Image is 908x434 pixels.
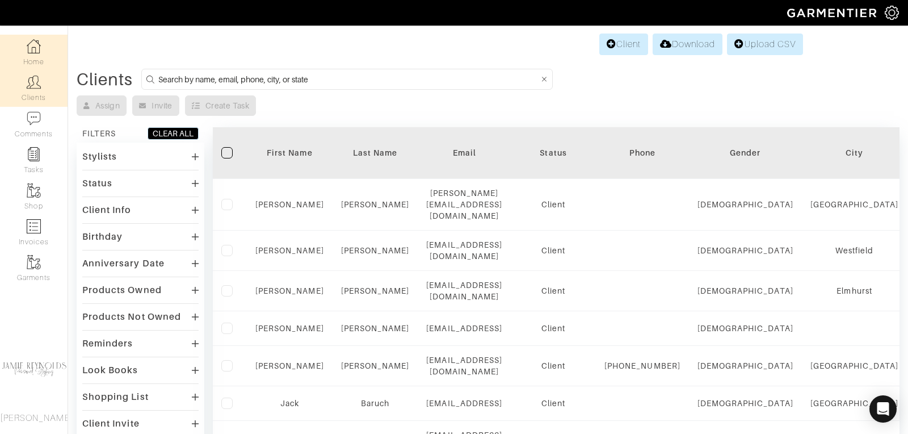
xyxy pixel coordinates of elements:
[280,399,299,408] a: Jack
[27,255,41,269] img: garments-icon-b7da505a4dc4fd61783c78ac3ca0ef83fa9d6f193b1c9dc38574b1d14d53ca28.png
[604,360,680,372] div: [PHONE_NUMBER]
[426,398,502,409] div: [EMAIL_ADDRESS]
[255,361,324,370] a: [PERSON_NAME]
[341,286,410,295] a: [PERSON_NAME]
[341,147,410,158] div: Last Name
[511,127,596,179] th: Toggle SortBy
[697,199,793,210] div: [DEMOGRAPHIC_DATA]
[341,200,410,209] a: [PERSON_NAME]
[82,258,165,269] div: Anniversary Date
[82,205,132,216] div: Client Info
[810,199,899,210] div: [GEOGRAPHIC_DATA]
[869,395,897,423] div: Open Intercom Messenger
[27,147,41,161] img: reminder-icon-8004d30b9f0a5d33ae49ab947aed9ed385cf756f9e5892f1edd6e32f2345188e.png
[697,360,793,372] div: [DEMOGRAPHIC_DATA]
[361,399,389,408] a: Baruch
[27,219,41,233] img: orders-icon-0abe47150d42831381b5fb84f609e132dff9fe21cb692f30cb5eec754e2cba89.png
[519,285,587,297] div: Client
[255,286,324,295] a: [PERSON_NAME]
[82,365,138,376] div: Look Books
[82,178,112,189] div: Status
[82,285,162,296] div: Products Owned
[697,323,793,334] div: [DEMOGRAPHIC_DATA]
[82,391,149,403] div: Shopping List
[697,398,793,409] div: [DEMOGRAPHIC_DATA]
[810,285,899,297] div: Elmhurst
[247,127,333,179] th: Toggle SortBy
[426,147,502,158] div: Email
[810,360,899,372] div: [GEOGRAPHIC_DATA]
[27,75,41,89] img: clients-icon-6bae9207a08558b7cb47a8932f037763ab4055f8c8b6bfacd5dc20c3e0201464.png
[519,147,587,158] div: Status
[148,127,199,140] button: CLEAR ALL
[697,245,793,256] div: [DEMOGRAPHIC_DATA]
[604,147,680,158] div: Phone
[426,187,502,222] div: [PERSON_NAME][EMAIL_ADDRESS][DOMAIN_NAME]
[255,200,324,209] a: [PERSON_NAME]
[82,231,123,243] div: Birthday
[341,324,410,333] a: [PERSON_NAME]
[341,361,410,370] a: [PERSON_NAME]
[158,72,539,86] input: Search by name, email, phone, city, or state
[810,245,899,256] div: Westfield
[727,34,803,55] a: Upload CSV
[82,311,181,323] div: Products Not Owned
[599,34,648,55] a: Client
[426,354,502,377] div: [EMAIL_ADDRESS][DOMAIN_NAME]
[653,34,722,55] a: Download
[82,128,116,139] div: FILTERS
[781,3,885,23] img: garmentier-logo-header-white-b43fb05a5012e4ada735d5af1a66efaba907eab6374d6393d1fbf88cb4ef424d.png
[27,111,41,126] img: comment-icon-a0a6a9ef722e966f86d9cbdc48e553b5cf19dbc54f86b18d962a5391bc8f6eb6.png
[426,239,502,262] div: [EMAIL_ADDRESS][DOMAIN_NAME]
[82,418,140,429] div: Client Invite
[255,324,324,333] a: [PERSON_NAME]
[333,127,418,179] th: Toggle SortBy
[697,285,793,297] div: [DEMOGRAPHIC_DATA]
[697,147,793,158] div: Gender
[519,360,587,372] div: Client
[27,39,41,53] img: dashboard-icon-dbcd8f5a0b271acd01030246c82b418ddd0df26cd7fceb0bd07c9910d44c42f6.png
[426,279,502,302] div: [EMAIL_ADDRESS][DOMAIN_NAME]
[519,199,587,210] div: Client
[689,127,802,179] th: Toggle SortBy
[82,338,133,349] div: Reminders
[519,245,587,256] div: Client
[519,398,587,409] div: Client
[885,6,899,20] img: gear-icon-white-bd11855cb880d31180b6d7d6211b90ccbf57a29d726f0c71d8c61bd08dd39cc2.png
[810,147,899,158] div: City
[153,128,194,139] div: CLEAR ALL
[77,74,133,85] div: Clients
[255,246,324,255] a: [PERSON_NAME]
[426,323,502,334] div: [EMAIL_ADDRESS]
[519,323,587,334] div: Client
[255,147,324,158] div: First Name
[82,151,117,162] div: Stylists
[341,246,410,255] a: [PERSON_NAME]
[810,398,899,409] div: [GEOGRAPHIC_DATA]
[27,183,41,198] img: garments-icon-b7da505a4dc4fd61783c78ac3ca0ef83fa9d6f193b1c9dc38574b1d14d53ca28.png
